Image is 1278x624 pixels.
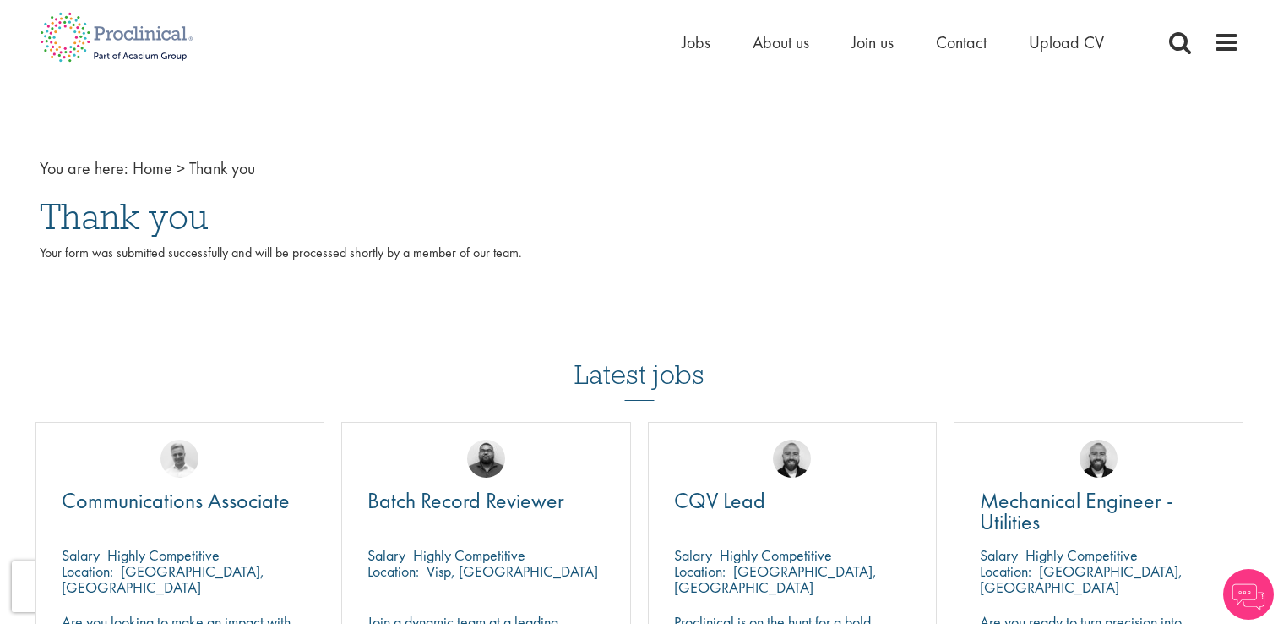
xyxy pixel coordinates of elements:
a: Communications Associate [62,490,299,512]
p: [GEOGRAPHIC_DATA], [GEOGRAPHIC_DATA] [62,561,264,597]
p: Highly Competitive [720,545,832,565]
p: Your form was submitted successfully and will be processed shortly by a member of our team. [40,244,1239,282]
span: Location: [62,561,113,581]
span: Thank you [40,194,209,239]
span: Mechanical Engineer - Utilities [980,486,1173,536]
a: Contact [936,31,987,53]
p: [GEOGRAPHIC_DATA], [GEOGRAPHIC_DATA] [980,561,1183,597]
img: Ashley Bennett [467,440,505,478]
img: Jordan Kiely [773,440,811,478]
a: breadcrumb link [133,157,172,179]
span: Thank you [189,157,255,179]
p: Highly Competitive [413,545,525,565]
span: Salary [980,545,1018,565]
img: Jordan Kiely [1080,440,1118,478]
p: Highly Competitive [1025,545,1138,565]
img: Chatbot [1223,569,1274,620]
img: Joshua Bye [160,440,198,478]
a: About us [753,31,809,53]
span: CQV Lead [674,486,765,515]
span: Location: [674,561,726,581]
a: CQV Lead [674,490,911,512]
a: Batch Record Reviewer [367,490,605,512]
span: Communications Associate [62,486,290,515]
span: Location: [980,561,1031,581]
p: [GEOGRAPHIC_DATA], [GEOGRAPHIC_DATA] [674,561,877,597]
a: Mechanical Engineer - Utilities [980,490,1217,533]
p: Visp, [GEOGRAPHIC_DATA] [427,561,598,581]
h3: Latest jobs [574,318,704,401]
p: Highly Competitive [107,545,220,565]
span: Location: [367,561,419,581]
span: Salary [62,545,100,565]
a: Upload CV [1029,31,1104,53]
span: Batch Record Reviewer [367,486,564,515]
a: Jobs [682,31,710,53]
span: > [177,157,185,179]
iframe: reCAPTCHA [12,561,228,612]
span: Salary [674,545,712,565]
span: Salary [367,545,405,565]
a: Join us [851,31,894,53]
span: You are here: [40,157,128,179]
